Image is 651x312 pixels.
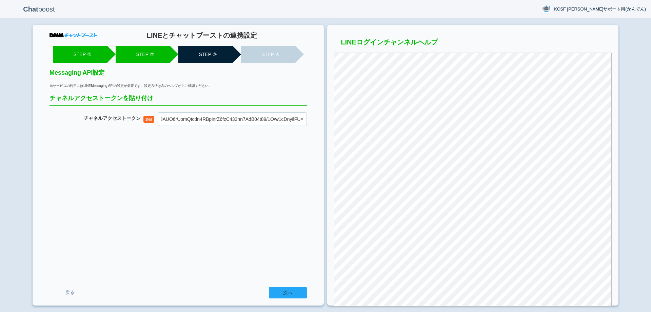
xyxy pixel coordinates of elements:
label: チャネル アクセストークン [84,115,141,121]
input: 次へ [269,287,307,298]
li: STEP ② [116,46,170,63]
input: xxxxxx [158,112,307,126]
h2: チャネルアクセストークンを貼り付け [50,95,307,106]
p: boost [5,1,73,18]
span: KCSF [PERSON_NAME]サポート用(かんでん) [554,6,646,13]
div: 当サービスの利用にはLINEMessaging APIの設定が必要です。設定方法は右のヘルプからご確認ください。 [50,84,307,88]
span: 必須 [143,116,154,123]
img: DMMチャットブースト [50,33,97,37]
li: STEP ③ [178,46,233,63]
h2: Messaging API設定 [50,70,307,80]
a: 戻る [50,286,90,299]
h1: LINEとチャットブーストの連携設定 [97,32,307,39]
h3: LINEログインチャンネルヘルプ [334,38,612,49]
li: STEP ① [53,46,107,63]
li: STEP ④ [241,46,295,63]
img: User Image [542,4,551,13]
b: Chat [23,5,38,13]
